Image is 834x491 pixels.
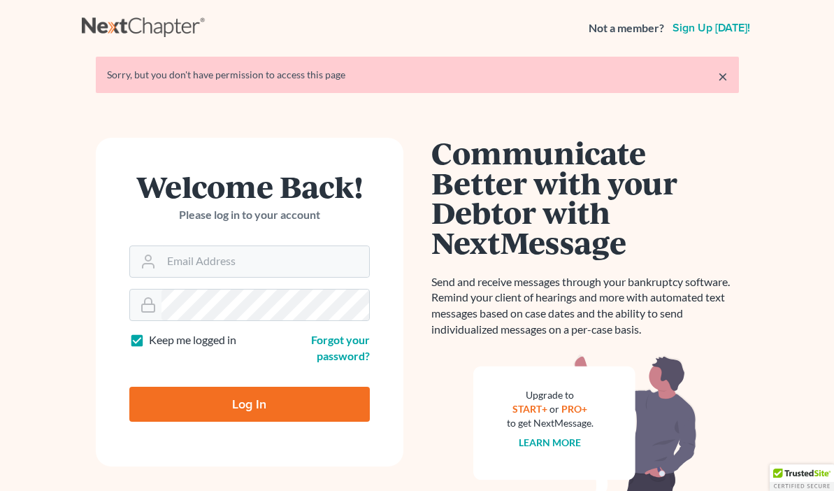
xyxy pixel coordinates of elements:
[549,403,559,415] span: or
[161,246,369,277] input: Email Address
[129,387,370,422] input: Log In
[589,20,664,36] strong: Not a member?
[561,403,587,415] a: PRO+
[670,22,753,34] a: Sign up [DATE]!
[507,416,594,430] div: to get NextMessage.
[512,403,547,415] a: START+
[431,138,739,257] h1: Communicate Better with your Debtor with NextMessage
[311,333,370,362] a: Forgot your password?
[718,68,728,85] a: ×
[431,274,739,338] p: Send and receive messages through your bankruptcy software. Remind your client of hearings and mo...
[107,68,728,82] div: Sorry, but you don't have permission to access this page
[507,388,594,402] div: Upgrade to
[519,436,581,448] a: Learn more
[149,332,236,348] label: Keep me logged in
[129,207,370,223] p: Please log in to your account
[129,171,370,201] h1: Welcome Back!
[770,464,834,491] div: TrustedSite Certified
